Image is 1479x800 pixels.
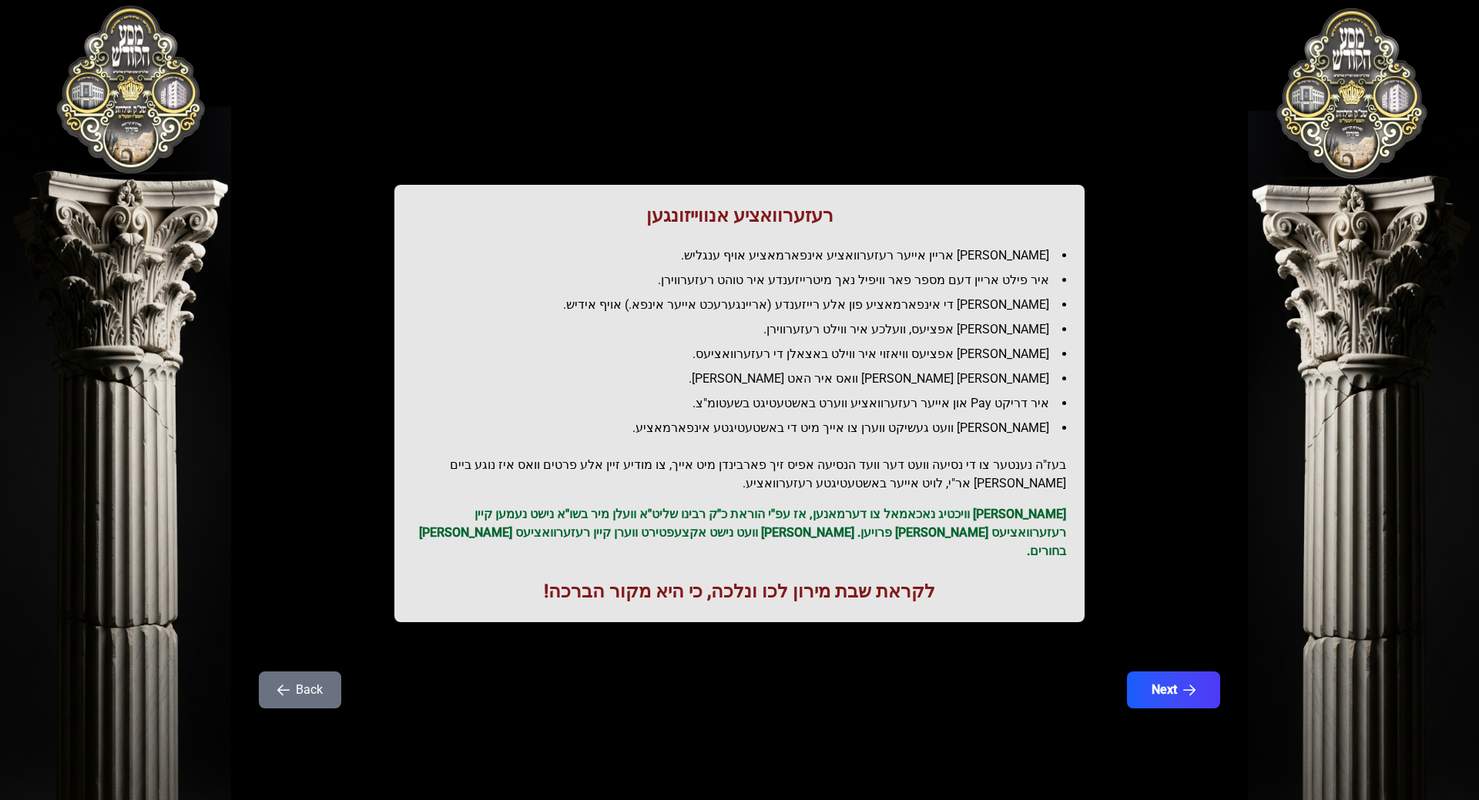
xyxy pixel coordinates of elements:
li: [PERSON_NAME] אפציעס וויאזוי איר ווילט באצאלן די רעזערוואציעס. [425,345,1066,363]
h1: לקראת שבת מירון לכו ונלכה, כי היא מקור הברכה! [413,579,1066,604]
li: [PERSON_NAME] וועט געשיקט ווערן צו אייך מיט די באשטעטיגטע אינפארמאציע. [425,419,1066,437]
li: [PERSON_NAME] [PERSON_NAME] וואס איר האט [PERSON_NAME]. [425,370,1066,388]
li: איר דריקט Pay און אייער רעזערוואציע ווערט באשטעטיגט בשעטומ"צ. [425,394,1066,413]
h2: בעז"ה נענטער צו די נסיעה וועט דער וועד הנסיעה אפיס זיך פארבינדן מיט אייך, צו מודיע זיין אלע פרטים... [413,456,1066,493]
h1: רעזערוואציע אנווייזונגען [413,203,1066,228]
li: [PERSON_NAME] אפציעס, וועלכע איר ווילט רעזערווירן. [425,320,1066,339]
li: איר פילט אריין דעם מספר פאר וויפיל נאך מיטרייזענדע איר טוהט רעזערווירן. [425,271,1066,290]
li: [PERSON_NAME] די אינפארמאציע פון אלע רייזענדע (אריינגערעכט אייער אינפא.) אויף אידיש. [425,296,1066,314]
button: Back [259,671,341,708]
button: Next [1127,671,1220,708]
p: [PERSON_NAME] וויכטיג נאכאמאל צו דערמאנען, אז עפ"י הוראת כ"ק רבינו שליט"א וועלן מיר בשו"א נישט נע... [413,505,1066,561]
li: [PERSON_NAME] אריין אייער רעזערוואציע אינפארמאציע אויף ענגליש. [425,246,1066,265]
